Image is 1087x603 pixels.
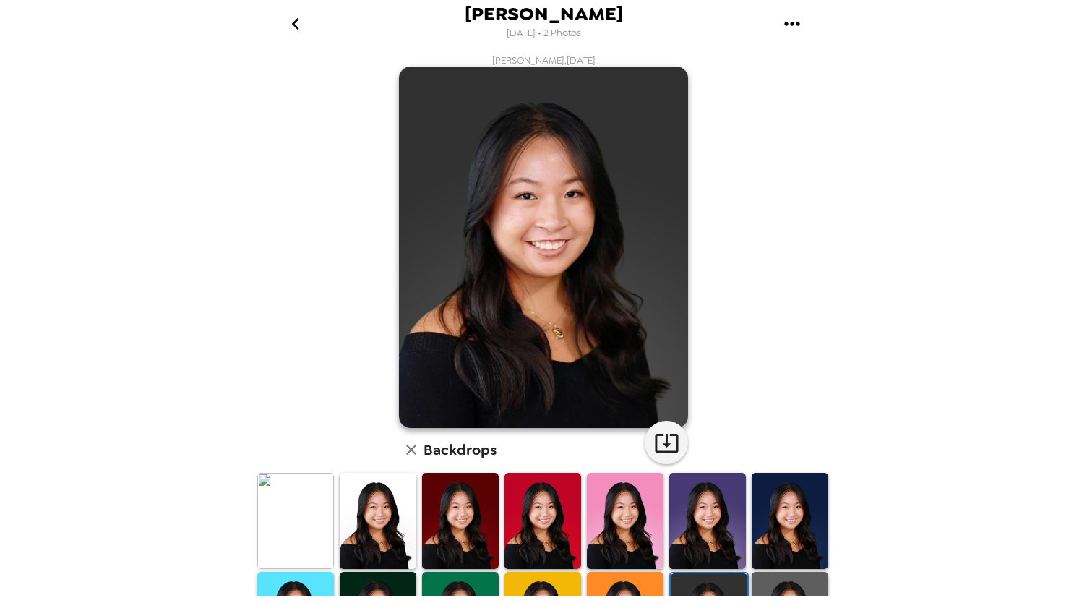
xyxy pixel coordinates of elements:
[507,24,581,43] span: [DATE] • 2 Photos
[424,438,497,461] h6: Backdrops
[399,67,688,428] img: user
[492,54,596,67] span: [PERSON_NAME] , [DATE]
[257,473,334,569] img: Original
[465,4,623,24] span: [PERSON_NAME]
